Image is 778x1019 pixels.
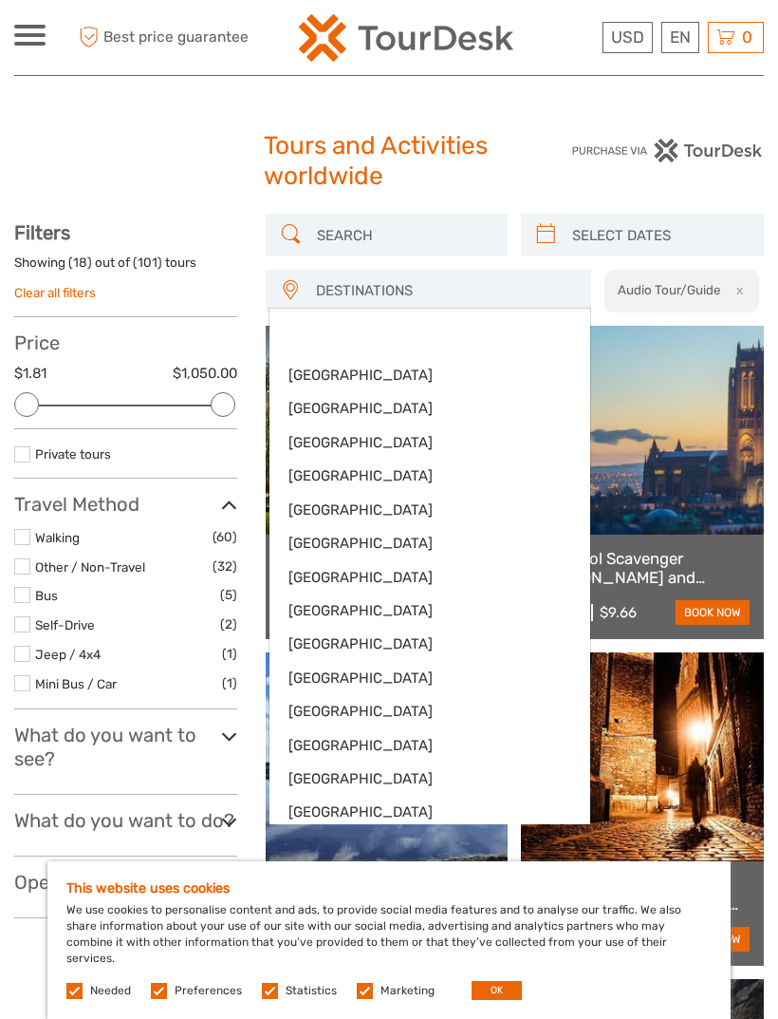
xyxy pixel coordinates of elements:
span: USD [611,28,644,47]
span: [GEOGRAPHIC_DATA] [288,634,571,654]
label: Statistics [286,983,337,999]
label: Needed [90,983,131,999]
button: Open LiveChat chat widget [218,29,241,52]
span: [GEOGRAPHIC_DATA] [288,601,571,621]
span: [GEOGRAPHIC_DATA] [288,534,571,554]
span: [GEOGRAPHIC_DATA] [288,702,571,722]
p: We're away right now. Please check back later! [27,33,214,48]
button: OK [472,981,522,1000]
span: [GEOGRAPHIC_DATA] [288,802,571,822]
span: [GEOGRAPHIC_DATA] [288,736,571,756]
span: 0 [739,28,755,47]
span: [GEOGRAPHIC_DATA] [288,568,571,588]
span: [GEOGRAPHIC_DATA] [288,433,571,453]
input: Search [279,317,581,346]
span: [GEOGRAPHIC_DATA] [288,769,571,789]
div: EN [661,22,699,53]
span: [GEOGRAPHIC_DATA] [288,669,571,689]
span: Best price guarantee [74,22,249,53]
span: [GEOGRAPHIC_DATA] [288,466,571,486]
span: [GEOGRAPHIC_DATA] [288,399,571,419]
img: 2254-3441b4b5-4e5f-4d00-b396-31f1d84a6ebf_logo_small.png [299,14,513,62]
span: [GEOGRAPHIC_DATA] [288,366,571,386]
span: [GEOGRAPHIC_DATA] [288,500,571,520]
label: Marketing [380,983,435,999]
label: Preferences [175,983,242,999]
h5: This website uses cookies [66,880,712,896]
div: We use cookies to personalise content and ads, to provide social media features and to analyse ou... [47,861,731,1019]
